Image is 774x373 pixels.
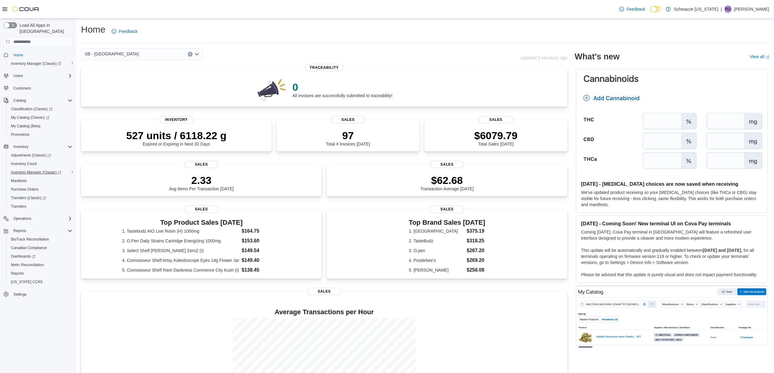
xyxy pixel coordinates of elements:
a: Transfers [9,203,29,210]
dt: 1. [GEOGRAPHIC_DATA] [409,228,464,234]
a: Inventory Manager (Classic) [9,60,64,67]
span: Load All Apps in [GEOGRAPHIC_DATA] [17,22,73,34]
span: Manifests [9,177,73,185]
button: Reports [1,227,75,235]
em: Please be advised that this update is purely visual and does not impact payment functionality. [581,272,757,277]
dt: 4. Connoisseur Shelf Artsy Kaleidoscope Eyes 14g Flower Jar [122,257,239,263]
h3: [DATE] - Coming Soon! New terminal UI on Cova Pay terminals [581,220,763,227]
button: Inventory [1,143,75,151]
span: Sales [307,288,341,295]
p: | [721,5,722,13]
button: BioTrack Reconciliation [6,235,75,244]
a: Feedback [617,3,648,15]
span: Home [11,51,73,58]
a: Classification (Classic) [6,105,75,113]
dt: 3. O.pen [409,248,464,254]
dt: 5. Connoisseur Shelf Rare Dankness Commerce City Kush (I) [122,267,239,273]
span: BioTrack Reconciliation [9,236,73,243]
a: Transfers (Classic) [9,194,48,202]
p: We've updated product receiving so your [MEDICAL_DATA] choices (like THCa or CBG) stay visible fo... [581,189,763,208]
a: Promotions [9,131,32,138]
span: Settings [11,290,73,298]
span: Metrc Reconciliation [11,262,44,267]
button: Purchase Orders [6,185,75,194]
span: My Catalog (Beta) [11,124,41,128]
span: Promotions [11,132,30,137]
a: Reports [9,270,26,277]
dt: 3. Select Shelf [PERSON_NAME] ZeroZ (I) [122,248,239,254]
button: Metrc Reconciliation [6,261,75,269]
p: $6079.79 [474,129,517,142]
button: Catalog [1,96,75,105]
span: Feedback [119,28,137,34]
span: Settings [13,292,27,297]
span: Reports [9,270,73,277]
h3: Top Product Sales [DATE] [122,219,281,226]
a: Home [11,51,26,59]
button: Inventory [11,143,31,150]
span: BioTrack Reconciliation [11,237,49,242]
span: Reports [11,227,73,234]
span: Sales [430,206,464,213]
a: My Catalog (Classic) [6,113,75,122]
h3: [DATE] - [MEDICAL_DATA] choices are now saved when receiving [581,181,763,187]
span: Reports [13,228,26,233]
span: Washington CCRS [9,278,73,286]
button: Clear input [188,52,193,57]
span: Operations [11,215,73,222]
button: Promotions [6,130,75,139]
a: Dashboards [9,253,38,260]
span: Adjustments (Classic) [11,153,51,158]
p: 97 [326,129,370,142]
span: Catalog [11,97,73,104]
a: BioTrack Reconciliation [9,236,51,243]
span: Home [13,53,23,58]
button: My Catalog (Beta) [6,122,75,130]
span: Inventory Count [9,160,73,167]
p: 0 [293,81,392,93]
a: My Catalog (Classic) [9,114,52,121]
span: Inventory [11,143,73,150]
a: Inventory Manager (Classic) [6,168,75,177]
span: Inventory Manager (Classic) [9,169,73,176]
a: Inventory Manager (Classic) [9,169,64,176]
div: Total # Invoices [DATE] [326,129,370,146]
a: Inventory Manager (Classic) [6,59,75,68]
a: Dashboards [6,252,75,261]
span: Inventory Manager (Classic) [11,61,61,66]
span: Transfers [11,204,26,209]
dd: $258.08 [467,266,485,274]
p: 527 units / 6118.22 g [126,129,226,142]
a: View allExternal link [750,54,769,59]
p: This update will be automatically and gradually enabled between , for all terminals operating on ... [581,247,763,266]
img: Cova [12,6,40,12]
p: 2.33 [169,174,234,186]
span: Sales [184,206,218,213]
button: Open list of options [194,52,199,57]
span: Feedback [627,6,645,12]
span: Adjustments (Classic) [9,152,73,159]
p: Coming [DATE], Cova Pay terminal in [GEOGRAPHIC_DATA] will feature a refreshed user interface des... [581,229,763,241]
a: Purchase Orders [9,186,41,193]
span: Transfers (Classic) [11,195,46,200]
button: Reports [11,227,29,234]
dd: $149.54 [242,247,281,254]
span: SB - [GEOGRAPHIC_DATA] [85,50,139,58]
span: Sales [331,116,365,123]
button: Transfers [6,202,75,211]
span: RG [725,5,731,13]
button: Catalog [11,97,28,104]
span: Dashboards [11,254,35,259]
p: Schwazze [US_STATE] [674,5,718,13]
span: Classification (Classic) [9,105,73,113]
span: My Catalog (Classic) [11,115,49,120]
span: Inventory Manager (Classic) [11,170,61,175]
dd: $164.75 [242,227,281,235]
span: Metrc Reconciliation [9,261,73,269]
div: Transaction Average [DATE] [420,174,474,191]
dt: 5. [PERSON_NAME] [409,267,464,273]
span: Inventory [13,144,28,149]
span: Canadian Compliance [9,244,73,252]
span: [US_STATE] CCRS [11,280,43,284]
span: Manifests [11,178,27,183]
